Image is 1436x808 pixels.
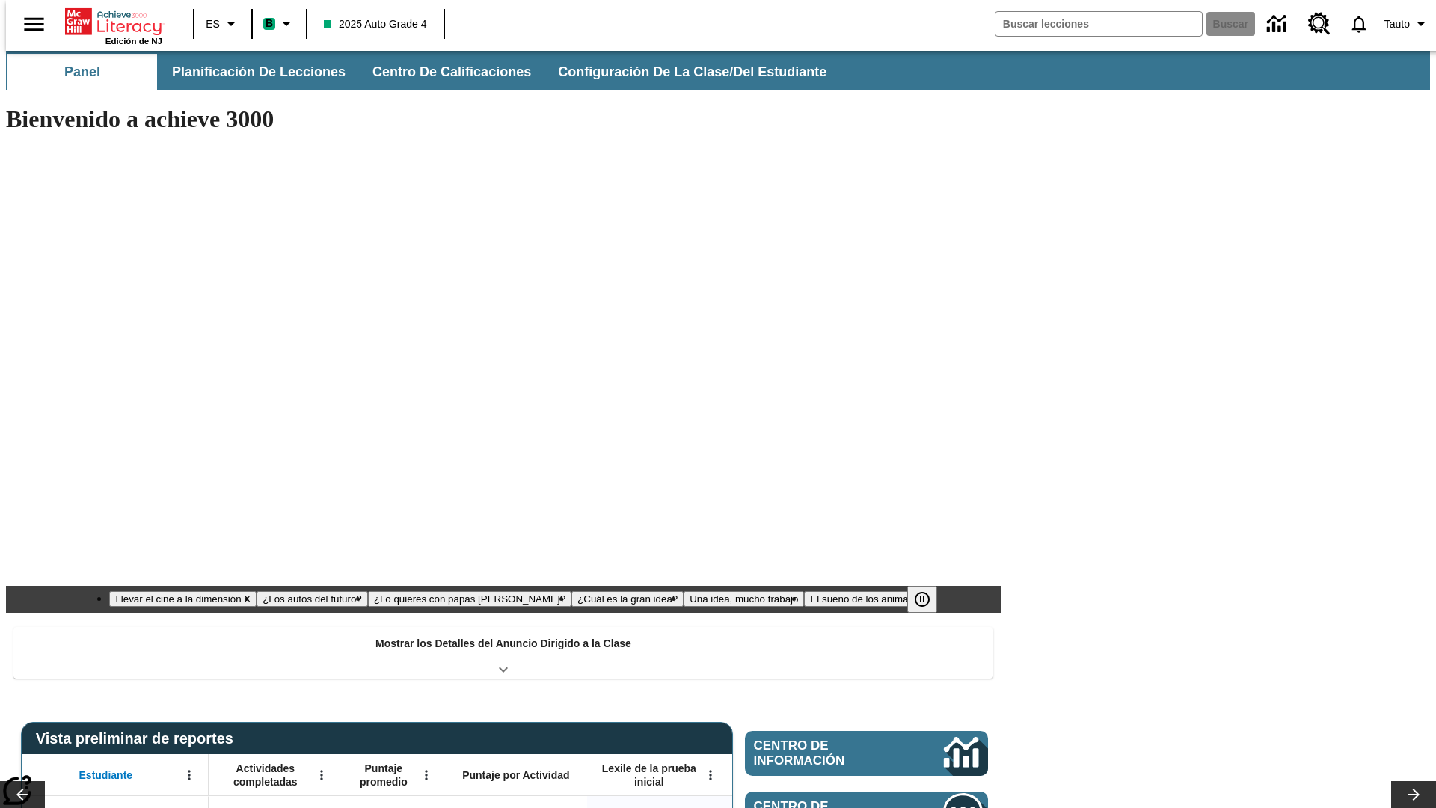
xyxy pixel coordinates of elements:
[754,738,894,768] span: Centro de información
[7,54,157,90] button: Panel
[6,105,1001,133] h1: Bienvenido a achieve 3000
[907,586,937,613] button: Pausar
[1258,4,1299,45] a: Centro de información
[160,54,358,90] button: Planificación de lecciones
[1384,16,1410,32] span: Tauto
[199,10,247,37] button: Lenguaje: ES, Selecciona un idioma
[745,731,988,776] a: Centro de información
[178,764,200,786] button: Abrir menú
[684,591,804,607] button: Diapositiva 5 Una idea, mucho trabajo
[216,762,315,789] span: Actividades completadas
[1378,10,1436,37] button: Perfil/Configuración
[36,730,241,747] span: Vista preliminar de reportes
[348,762,420,789] span: Puntaje promedio
[6,54,840,90] div: Subbarra de navegación
[368,591,571,607] button: Diapositiva 3 ¿Lo quieres con papas fritas?
[462,768,569,782] span: Puntaje por Actividad
[257,591,368,607] button: Diapositiva 2 ¿Los autos del futuro?
[13,627,993,679] div: Mostrar los Detalles del Anuncio Dirigido a la Clase
[12,2,56,46] button: Abrir el menú lateral
[595,762,704,789] span: Lexile de la prueba inicial
[546,54,838,90] button: Configuración de la clase/del estudiante
[1340,4,1378,43] a: Notificaciones
[995,12,1202,36] input: Buscar campo
[907,586,952,613] div: Pausar
[804,591,927,607] button: Diapositiva 6 El sueño de los animales
[699,764,722,786] button: Abrir menú
[109,591,257,607] button: Diapositiva 1 Llevar el cine a la dimensión X
[360,54,543,90] button: Centro de calificaciones
[571,591,684,607] button: Diapositiva 4 ¿Cuál es la gran idea?
[79,768,133,782] span: Estudiante
[65,7,162,37] a: Portada
[206,16,220,32] span: ES
[266,14,273,33] span: B
[1299,4,1340,44] a: Centro de recursos, Se abrirá en una pestaña nueva.
[257,10,301,37] button: Boost El color de la clase es verde menta. Cambiar el color de la clase.
[375,636,631,652] p: Mostrar los Detalles del Anuncio Dirigido a la Clase
[1391,781,1436,808] button: Carrusel de lecciones, seguir
[6,51,1430,90] div: Subbarra de navegación
[65,5,162,46] div: Portada
[415,764,438,786] button: Abrir menú
[105,37,162,46] span: Edición de NJ
[310,764,333,786] button: Abrir menú
[324,16,427,32] span: 2025 Auto Grade 4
